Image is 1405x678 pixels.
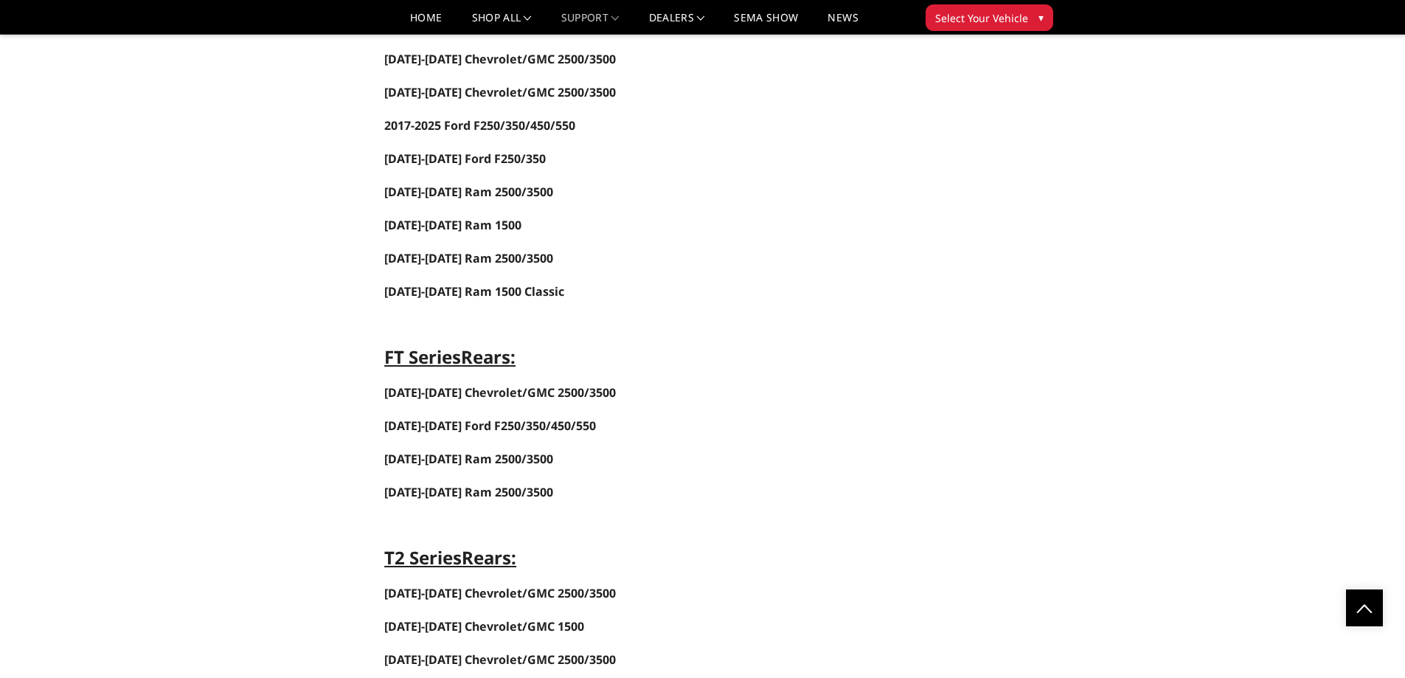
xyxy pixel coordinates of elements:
a: [DATE]-[DATE] Chevrolet/GMC 2500/3500 [384,585,616,601]
button: Select Your Vehicle [926,4,1053,31]
a: 2017-2025 Ford F250/350/450/550 [384,117,575,134]
strong: T2 Series : [384,545,516,570]
span: [DATE]-[DATE] Chevrolet/GMC 2500/3500 [384,384,616,401]
strong: Rears [461,345,510,369]
a: [DATE]-[DATE] Ram 2500/3500 [384,485,553,499]
strong: Rears [462,545,511,570]
a: [DATE]-[DATE] Ram 1500 Classic [384,283,564,300]
a: [DATE]-[DATE] Chevrolet/GMC 2500/3500 [384,651,616,668]
a: [DATE]-[DATE] Ram 2500/3500 [384,451,553,467]
span: [DATE]-[DATE] Ford F250/350/450/550 [384,418,596,434]
a: [DATE]-[DATE] Ram 2500/3500 [384,250,553,266]
a: [DATE]-[DATE] Chevrolet/GMC 2500/3500 [384,84,616,100]
a: [DATE]-[DATE] Ram 2500/3500 [384,184,553,200]
span: 2017 [384,117,411,134]
a: Support [561,13,620,34]
a: [DATE]-[DATE] Chevrolet/GMC 2500/3500 [384,386,616,400]
a: shop all [472,13,532,34]
span: [DATE]-[DATE] Ram 2500/3500 [384,484,553,500]
span: -2025 Ford F250/350/450/550 [411,117,575,134]
a: Dealers [649,13,705,34]
a: [DATE]-[DATE] Ford F250/350/450/550 [384,419,596,433]
a: SEMA Show [734,13,798,34]
a: [DATE]-[DATE] Chevrolet/GMC 1500 [384,618,584,634]
a: Home [410,13,442,34]
span: Select Your Vehicle [935,10,1028,26]
strong: FT Series : [384,345,516,369]
a: [DATE]-[DATE] Ford F250/350 [384,151,546,167]
a: Click to Top [1346,589,1383,626]
a: [DATE]-[DATE] Chevrolet/GMC 2500/3500 [384,51,616,67]
span: ▾ [1038,10,1044,25]
a: [DATE]-[DATE] Ram 1500 [384,217,521,233]
a: News [828,13,858,34]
